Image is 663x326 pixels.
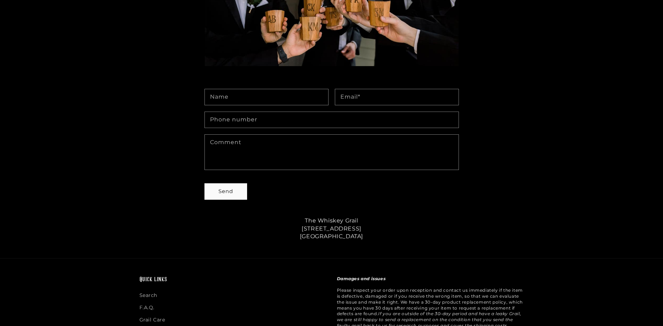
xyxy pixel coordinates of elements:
a: Search [139,291,158,302]
p: The Whiskey Grail [STREET_ADDRESS] [GEOGRAPHIC_DATA] [195,217,468,240]
h2: Quick links [139,276,326,284]
strong: Damages and issues [337,276,386,281]
a: Grail Care [139,314,165,326]
a: F.A.Q. [139,302,155,314]
button: Send [205,184,247,199]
